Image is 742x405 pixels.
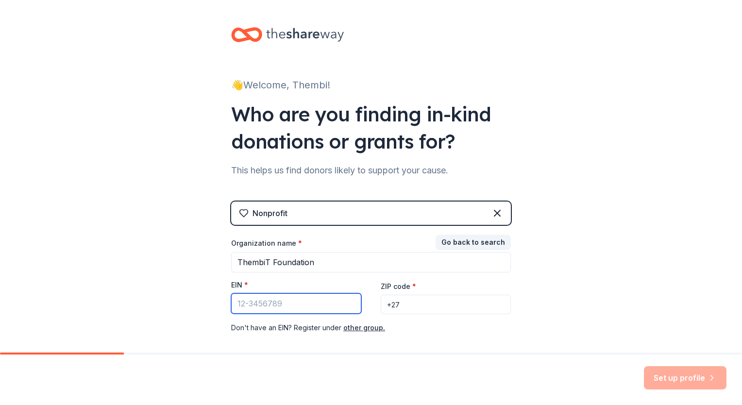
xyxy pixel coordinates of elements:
div: Who are you finding in-kind donations or grants for? [231,101,511,155]
button: Go back to search [436,235,511,250]
div: 👋 Welcome, Thembi! [231,77,511,93]
label: EIN [231,280,248,290]
label: Organization name [231,238,302,248]
label: ZIP code [381,282,416,291]
div: Nonprofit [253,207,287,219]
div: Don ' t have an EIN? Register under [231,322,511,334]
div: This helps us find donors likely to support your cause. [231,163,511,178]
input: American Red Cross [231,252,511,272]
input: 12-3456789 [231,293,361,314]
button: other group. [343,322,385,334]
input: 12345 (U.S. only) [381,295,511,314]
